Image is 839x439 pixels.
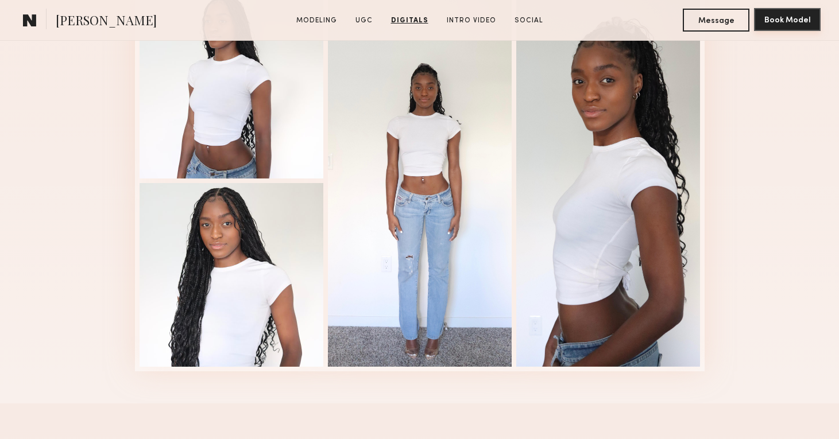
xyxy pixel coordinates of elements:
[442,15,501,26] a: Intro Video
[754,15,821,25] a: Book Model
[510,15,548,26] a: Social
[351,15,377,26] a: UGC
[754,8,821,31] button: Book Model
[386,15,433,26] a: Digitals
[56,11,157,32] span: [PERSON_NAME]
[292,15,342,26] a: Modeling
[683,9,749,32] button: Message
